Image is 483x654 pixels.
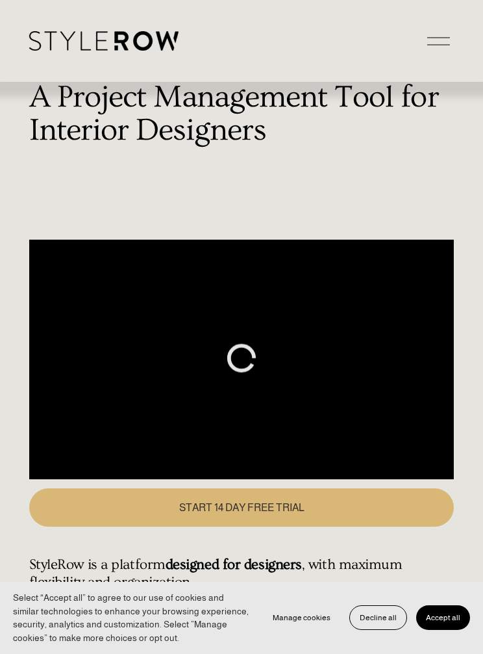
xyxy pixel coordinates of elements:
button: Decline all [349,605,407,630]
h1: A Project Management Tool for Interior Designers [29,81,454,147]
strong: designed for designers [166,557,302,573]
img: StyleRow [29,31,179,51]
p: Select “Accept all” to agree to our use of cookies and similar technologies to enhance your brows... [13,591,250,645]
a: START 14 DAY FREE TRIAL [29,488,454,527]
span: Accept all [426,613,460,622]
button: Manage cookies [263,605,340,630]
span: Decline all [360,613,397,622]
span: Manage cookies [273,613,330,622]
h4: StyleRow is a platform , with maximum flexibility and organization. [29,557,454,591]
button: Accept all [416,605,470,630]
